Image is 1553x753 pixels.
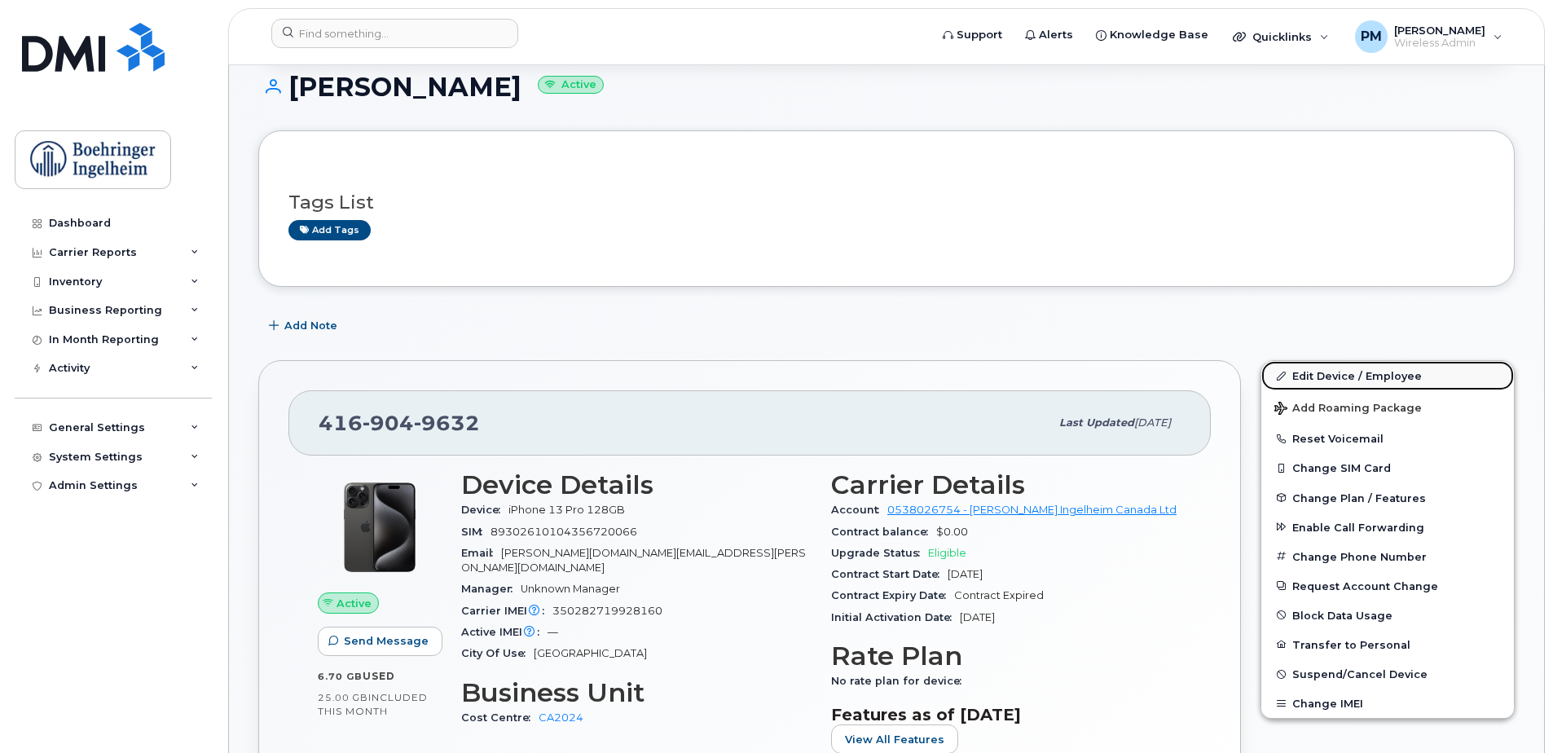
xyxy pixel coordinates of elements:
[1292,668,1428,680] span: Suspend/Cancel Device
[831,504,887,516] span: Account
[548,626,558,638] span: —
[271,19,518,48] input: Find something...
[1394,37,1485,50] span: Wireless Admin
[461,678,812,707] h3: Business Unit
[831,589,954,601] span: Contract Expiry Date
[831,705,1181,724] h3: Features as of [DATE]
[318,691,428,718] span: included this month
[1261,361,1514,390] a: Edit Device / Employee
[957,27,1002,43] span: Support
[258,73,1515,101] h1: [PERSON_NAME]
[461,526,491,538] span: SIM
[414,411,480,435] span: 9632
[1252,30,1312,43] span: Quicklinks
[461,583,521,595] span: Manager
[1261,601,1514,630] button: Block Data Usage
[461,647,534,659] span: City Of Use
[363,670,395,682] span: used
[1059,416,1134,429] span: Last updated
[461,547,501,559] span: Email
[538,76,604,95] small: Active
[1261,513,1514,542] button: Enable Call Forwarding
[539,711,583,724] a: CA2024
[508,504,625,516] span: iPhone 13 Pro 128GB
[1084,19,1220,51] a: Knowledge Base
[1261,542,1514,571] button: Change Phone Number
[461,504,508,516] span: Device
[845,732,944,747] span: View All Features
[288,192,1485,213] h3: Tags List
[831,547,928,559] span: Upgrade Status
[1394,24,1485,37] span: [PERSON_NAME]
[1261,689,1514,718] button: Change IMEI
[948,568,983,580] span: [DATE]
[954,589,1044,601] span: Contract Expired
[461,547,806,574] span: [PERSON_NAME][DOMAIN_NAME][EMAIL_ADDRESS][PERSON_NAME][DOMAIN_NAME]
[1261,424,1514,453] button: Reset Voicemail
[284,318,337,333] span: Add Note
[1344,20,1514,53] div: Priyanka Modhvadiya
[936,526,968,538] span: $0.00
[288,220,371,240] a: Add tags
[960,611,995,623] span: [DATE]
[344,633,429,649] span: Send Message
[931,19,1014,51] a: Support
[1274,402,1422,417] span: Add Roaming Package
[1292,521,1424,533] span: Enable Call Forwarding
[831,611,960,623] span: Initial Activation Date
[318,627,442,656] button: Send Message
[1110,27,1208,43] span: Knowledge Base
[1261,453,1514,482] button: Change SIM Card
[1014,19,1084,51] a: Alerts
[1221,20,1340,53] div: Quicklinks
[318,671,363,682] span: 6.70 GB
[1134,416,1171,429] span: [DATE]
[928,547,966,559] span: Eligible
[831,675,970,687] span: No rate plan for device
[1261,483,1514,513] button: Change Plan / Features
[534,647,647,659] span: [GEOGRAPHIC_DATA]
[319,411,480,435] span: 416
[1039,27,1073,43] span: Alerts
[337,596,372,611] span: Active
[491,526,637,538] span: 89302610104356720066
[318,692,368,703] span: 25.00 GB
[831,470,1181,500] h3: Carrier Details
[831,568,948,580] span: Contract Start Date
[1261,659,1514,689] button: Suspend/Cancel Device
[461,711,539,724] span: Cost Centre
[1261,630,1514,659] button: Transfer to Personal
[831,526,936,538] span: Contract balance
[552,605,662,617] span: 350282719928160
[521,583,620,595] span: Unknown Manager
[461,626,548,638] span: Active IMEI
[1261,571,1514,601] button: Request Account Change
[1261,390,1514,424] button: Add Roaming Package
[1292,491,1426,504] span: Change Plan / Features
[1361,27,1382,46] span: PM
[461,470,812,500] h3: Device Details
[363,411,414,435] span: 904
[461,605,552,617] span: Carrier IMEI
[331,478,429,576] img: iPhone_15_Pro_Black.png
[258,311,351,341] button: Add Note
[887,504,1177,516] a: 0538026754 - [PERSON_NAME] Ingelheim Canada Ltd
[831,641,1181,671] h3: Rate Plan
